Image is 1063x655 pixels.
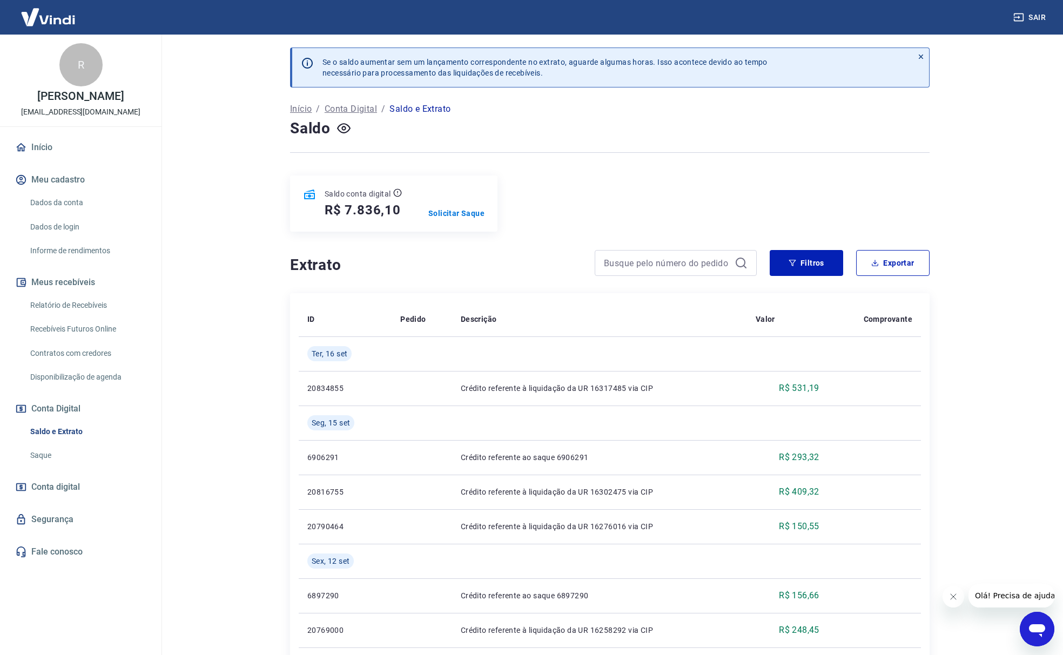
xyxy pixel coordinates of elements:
[13,168,149,192] button: Meu cadastro
[13,271,149,294] button: Meus recebíveis
[779,589,819,602] p: R$ 156,66
[325,103,377,116] a: Conta Digital
[322,57,768,78] p: Se o saldo aumentar sem um lançamento correspondente no extrato, aguarde algumas horas. Isso acon...
[325,201,401,219] h5: R$ 7.836,10
[461,383,738,394] p: Crédito referente à liquidação da UR 16317485 via CIP
[461,590,738,601] p: Crédito referente ao saque 6897290
[461,521,738,532] p: Crédito referente à liquidação da UR 16276016 via CIP
[325,188,391,199] p: Saldo conta digital
[290,103,312,116] a: Início
[307,452,383,463] p: 6906291
[461,314,497,325] p: Descrição
[779,485,819,498] p: R$ 409,32
[779,382,819,395] p: R$ 531,19
[312,417,350,428] span: Seg, 15 set
[13,136,149,159] a: Início
[13,508,149,531] a: Segurança
[856,250,930,276] button: Exportar
[400,314,426,325] p: Pedido
[604,255,730,271] input: Busque pelo número do pedido
[389,103,450,116] p: Saldo e Extrato
[307,590,383,601] p: 6897290
[428,208,485,219] a: Solicitar Saque
[307,314,315,325] p: ID
[316,103,320,116] p: /
[6,8,91,16] span: Olá! Precisa de ajuda?
[13,475,149,499] a: Conta digital
[31,480,80,495] span: Conta digital
[13,1,83,33] img: Vindi
[26,240,149,262] a: Informe de rendimentos
[1020,612,1054,646] iframe: Botão para abrir a janela de mensagens
[26,192,149,214] a: Dados da conta
[779,624,819,637] p: R$ 248,45
[26,342,149,364] a: Contratos com credores
[26,444,149,467] a: Saque
[381,103,385,116] p: /
[26,318,149,340] a: Recebíveis Futuros Online
[290,254,582,276] h4: Extrato
[779,520,819,533] p: R$ 150,55
[37,91,124,102] p: [PERSON_NAME]
[26,421,149,443] a: Saldo e Extrato
[13,397,149,421] button: Conta Digital
[968,584,1054,607] iframe: Mensagem da empresa
[779,451,819,464] p: R$ 293,32
[864,314,912,325] p: Comprovante
[307,625,383,636] p: 20769000
[26,366,149,388] a: Disponibilização de agenda
[307,383,383,394] p: 20834855
[461,452,738,463] p: Crédito referente ao saque 6906291
[312,556,349,566] span: Sex, 12 set
[943,586,964,607] iframe: Fechar mensagem
[756,314,775,325] p: Valor
[13,540,149,564] a: Fale conosco
[461,487,738,497] p: Crédito referente à liquidação da UR 16302475 via CIP
[461,625,738,636] p: Crédito referente à liquidação da UR 16258292 via CIP
[770,250,843,276] button: Filtros
[290,118,331,139] h4: Saldo
[59,43,103,86] div: R
[1011,8,1050,28] button: Sair
[26,216,149,238] a: Dados de login
[312,348,347,359] span: Ter, 16 set
[26,294,149,316] a: Relatório de Recebíveis
[307,487,383,497] p: 20816755
[307,521,383,532] p: 20790464
[21,106,140,118] p: [EMAIL_ADDRESS][DOMAIN_NAME]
